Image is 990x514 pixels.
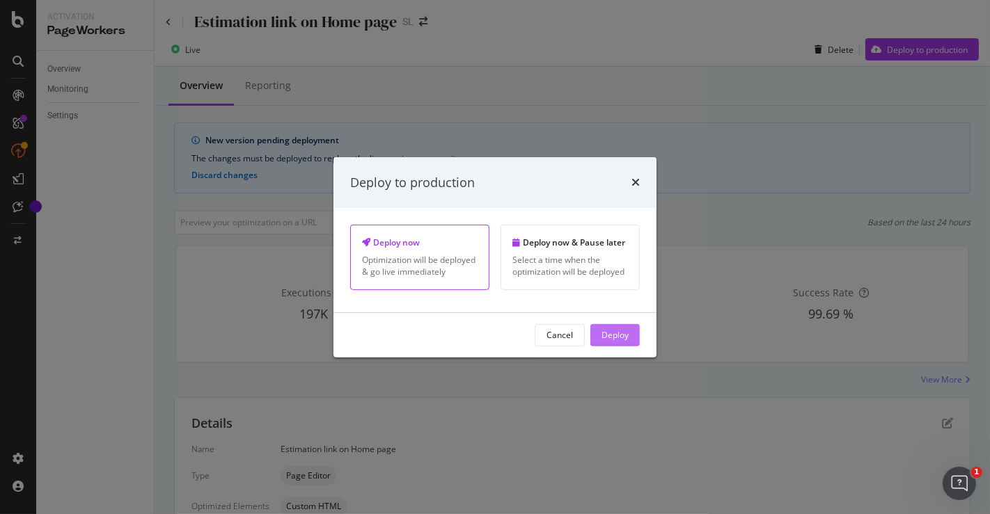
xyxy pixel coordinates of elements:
[590,324,640,346] button: Deploy
[547,329,573,341] div: Cancel
[333,156,657,357] div: modal
[362,254,478,278] div: Optimization will be deployed & go live immediately
[350,173,475,191] div: Deploy to production
[971,467,982,478] span: 1
[535,324,585,346] button: Cancel
[631,173,640,191] div: times
[362,236,478,248] div: Deploy now
[512,254,628,278] div: Select a time when the optimization will be deployed
[943,467,976,500] iframe: Intercom live chat
[602,329,629,341] div: Deploy
[512,236,628,248] div: Deploy now & Pause later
